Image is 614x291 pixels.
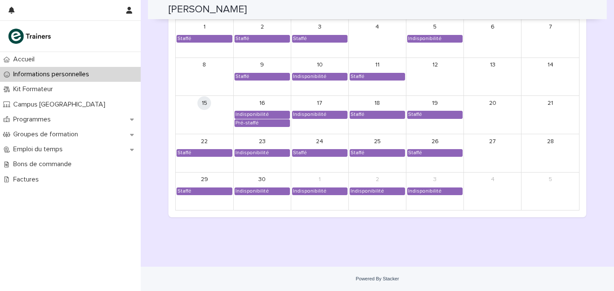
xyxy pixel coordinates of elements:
img: K0CqGN7SDeD6s4JG8KQk [7,28,54,45]
td: September 22, 2025 [176,134,233,173]
p: Groupes de formation [10,130,85,138]
div: Indisponibilité [350,188,385,195]
a: September 21, 2025 [544,96,557,110]
div: Indisponibilité [235,188,269,195]
a: October 3, 2025 [428,173,442,187]
td: September 14, 2025 [521,58,579,96]
a: October 2, 2025 [371,173,384,187]
a: September 7, 2025 [544,20,557,34]
a: Powered By Stacker [356,276,399,281]
a: September 16, 2025 [255,96,269,110]
div: Staffé [350,150,365,156]
td: October 2, 2025 [348,172,406,210]
div: Indisponibilité [293,111,327,118]
a: September 17, 2025 [313,96,327,110]
p: Kit Formateur [10,85,60,93]
div: Indisponibilité [235,150,269,156]
td: September 19, 2025 [406,96,464,134]
td: September 1, 2025 [176,20,233,58]
a: September 14, 2025 [544,58,557,72]
div: Indisponibilité [293,73,327,80]
a: October 1, 2025 [313,173,327,187]
a: September 18, 2025 [371,96,384,110]
a: September 4, 2025 [371,20,384,34]
td: September 27, 2025 [464,134,521,173]
div: Staffé [408,150,423,156]
a: September 15, 2025 [197,96,211,110]
p: Emploi du temps [10,145,70,153]
td: September 20, 2025 [464,96,521,134]
a: September 24, 2025 [313,135,327,148]
td: September 17, 2025 [291,96,348,134]
div: Staffé [235,35,250,42]
td: September 15, 2025 [176,96,233,134]
td: September 29, 2025 [176,172,233,210]
td: September 12, 2025 [406,58,464,96]
td: October 5, 2025 [521,172,579,210]
td: September 26, 2025 [406,134,464,173]
p: Informations personnelles [10,70,96,78]
div: Staffé [350,73,365,80]
div: Indisponibilité [293,188,327,195]
div: Pré-staffé [235,120,259,127]
a: September 26, 2025 [428,135,442,148]
div: Indisponibilité [235,111,269,118]
td: September 10, 2025 [291,58,348,96]
div: Staffé [177,188,192,195]
a: September 11, 2025 [371,58,384,72]
a: October 5, 2025 [544,173,557,187]
a: September 9, 2025 [255,58,269,72]
td: October 3, 2025 [406,172,464,210]
td: October 4, 2025 [464,172,521,210]
div: Staffé [293,35,307,42]
td: September 2, 2025 [233,20,291,58]
td: September 21, 2025 [521,96,579,134]
td: September 13, 2025 [464,58,521,96]
div: Staffé [177,35,192,42]
td: September 4, 2025 [348,20,406,58]
a: September 2, 2025 [255,20,269,34]
td: September 5, 2025 [406,20,464,58]
td: September 24, 2025 [291,134,348,173]
a: October 4, 2025 [486,173,499,187]
a: September 20, 2025 [486,96,499,110]
td: September 6, 2025 [464,20,521,58]
a: September 22, 2025 [197,135,211,148]
td: September 30, 2025 [233,172,291,210]
td: September 28, 2025 [521,134,579,173]
a: September 27, 2025 [486,135,499,148]
a: September 5, 2025 [428,20,442,34]
div: Staffé [408,111,423,118]
p: Accueil [10,55,41,63]
td: September 9, 2025 [233,58,291,96]
a: September 12, 2025 [428,58,442,72]
a: September 23, 2025 [255,135,269,148]
a: September 3, 2025 [313,20,327,34]
td: September 8, 2025 [176,58,233,96]
a: September 6, 2025 [486,20,499,34]
td: September 3, 2025 [291,20,348,58]
td: September 25, 2025 [348,134,406,173]
div: Indisponibilité [408,188,442,195]
p: Programmes [10,115,58,124]
a: September 28, 2025 [544,135,557,148]
a: September 1, 2025 [197,20,211,34]
td: September 7, 2025 [521,20,579,58]
p: Campus [GEOGRAPHIC_DATA] [10,101,112,109]
div: Staffé [235,73,250,80]
a: September 29, 2025 [197,173,211,187]
p: Factures [10,176,46,184]
div: Staffé [293,150,307,156]
td: September 18, 2025 [348,96,406,134]
h2: [PERSON_NAME] [168,3,247,16]
a: September 19, 2025 [428,96,442,110]
a: September 8, 2025 [197,58,211,72]
p: Bons de commande [10,160,78,168]
a: September 30, 2025 [255,173,269,187]
td: September 11, 2025 [348,58,406,96]
a: September 13, 2025 [486,58,499,72]
div: Staffé [177,150,192,156]
a: September 25, 2025 [371,135,384,148]
div: Indisponibilité [408,35,442,42]
td: September 23, 2025 [233,134,291,173]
